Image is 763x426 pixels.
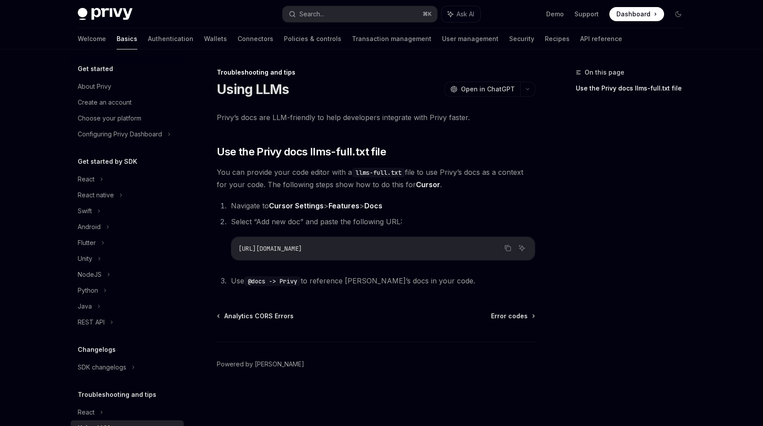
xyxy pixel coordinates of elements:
h1: Using LLMs [217,81,289,97]
div: Choose your platform [78,113,141,124]
button: Ask AI [516,242,528,254]
img: dark logo [78,8,132,20]
span: ⌘ K [423,11,432,18]
h5: Changelogs [78,344,116,355]
a: Choose your platform [71,110,184,126]
span: You can provide your code editor with a file to use Privy’s docs as a context for your code. The ... [217,166,535,191]
a: Policies & controls [284,28,341,49]
a: Basics [117,28,137,49]
a: Welcome [78,28,106,49]
div: SDK changelogs [78,362,126,373]
a: API reference [580,28,622,49]
span: Privy’s docs are LLM-friendly to help developers integrate with Privy faster. [217,111,535,124]
a: Create an account [71,94,184,110]
div: Android [78,222,101,232]
div: React native [78,190,114,200]
code: llms-full.txt [352,168,405,177]
button: Toggle dark mode [671,7,685,21]
div: NodeJS [78,269,102,280]
div: Search... [299,9,324,19]
div: Unity [78,253,92,264]
span: Use to reference [PERSON_NAME]’s docs in your code. [231,276,475,285]
code: @docs -> Privy [244,276,301,286]
div: Python [78,285,98,296]
a: Transaction management [352,28,431,49]
a: About Privy [71,79,184,94]
strong: Docs [364,201,382,210]
a: Connectors [238,28,273,49]
a: Security [509,28,534,49]
button: Ask AI [442,6,480,22]
a: User management [442,28,499,49]
div: React [78,174,94,185]
div: Java [78,301,92,312]
span: On this page [585,67,624,78]
h5: Get started by SDK [78,156,137,167]
span: Open in ChatGPT [461,85,515,94]
a: Analytics CORS Errors [218,312,294,320]
div: REST API [78,317,105,328]
a: Recipes [545,28,570,49]
button: Search...⌘K [283,6,437,22]
div: About Privy [78,81,111,92]
span: Error codes [491,312,528,320]
a: Cursor [416,180,440,189]
a: Dashboard [609,7,664,21]
span: [URL][DOMAIN_NAME] [238,245,302,253]
span: Select “Add new doc” and paste the following URL: [231,217,402,226]
div: Swift [78,206,92,216]
div: Create an account [78,97,132,108]
h5: Get started [78,64,113,74]
strong: Cursor Settings [269,201,324,210]
a: Support [574,10,599,19]
span: Analytics CORS Errors [224,312,294,320]
span: Ask AI [457,10,474,19]
div: React [78,407,94,418]
button: Copy the contents from the code block [502,242,514,254]
a: Powered by [PERSON_NAME] [217,360,304,369]
span: Use the Privy docs llms-full.txt file [217,145,386,159]
h5: Troubleshooting and tips [78,389,156,400]
a: Authentication [148,28,193,49]
a: Wallets [204,28,227,49]
span: Navigate to > > [231,201,382,210]
a: Use the Privy docs llms-full.txt file [576,81,692,95]
span: Dashboard [616,10,650,19]
a: Error codes [491,312,534,320]
strong: Features [329,201,359,210]
div: Troubleshooting and tips [217,68,535,77]
div: Configuring Privy Dashboard [78,129,162,139]
div: Flutter [78,238,96,248]
a: Demo [546,10,564,19]
button: Open in ChatGPT [445,82,520,97]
